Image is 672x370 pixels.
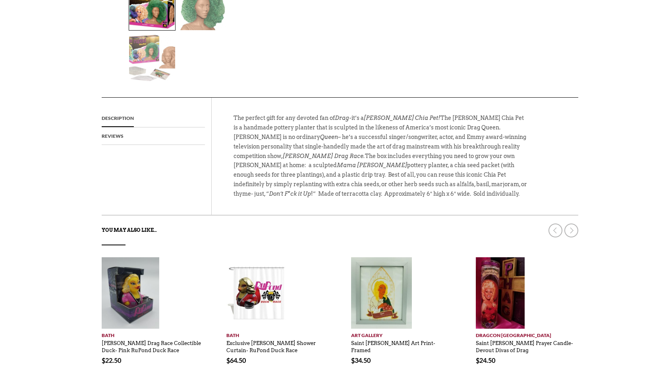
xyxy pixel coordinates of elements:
[102,110,134,127] a: Description
[269,191,311,197] em: Don’t F*ck it Up
[364,115,440,121] em: [PERSON_NAME] Chia Pet!
[476,336,573,354] a: Saint [PERSON_NAME] Prayer Candle- Devout Divas of Drag
[226,357,246,364] bdi: 64.50
[234,114,527,206] p: The perfect gift for any devoted fan of it’s a The [PERSON_NAME] Chia Pet is a handmade pottery p...
[335,115,351,121] em: Drag-
[337,162,407,168] em: Mama [PERSON_NAME]
[351,336,435,354] a: Saint [PERSON_NAME] Art Print- Framed
[320,134,338,140] em: Queen
[102,127,124,145] a: Reviews
[351,357,371,364] bdi: 34.50
[476,357,479,364] span: $
[351,329,454,339] a: Art Gallery
[283,153,365,159] em: [PERSON_NAME] Drag Race.
[102,357,121,364] bdi: 22.50
[476,357,495,364] bdi: 24.50
[226,329,329,339] a: Bath
[102,329,204,339] a: Bath
[226,336,316,354] a: Exclusive [PERSON_NAME] Shower Curtain- RuPond Duck Race
[102,227,157,233] strong: You may also like…
[351,357,355,364] span: $
[102,336,201,354] a: [PERSON_NAME] Drag Race Collectible Duck- Pink RuPond Duck Race
[102,357,105,364] span: $
[476,329,578,339] a: DragCon [GEOGRAPHIC_DATA]
[226,357,230,364] span: $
